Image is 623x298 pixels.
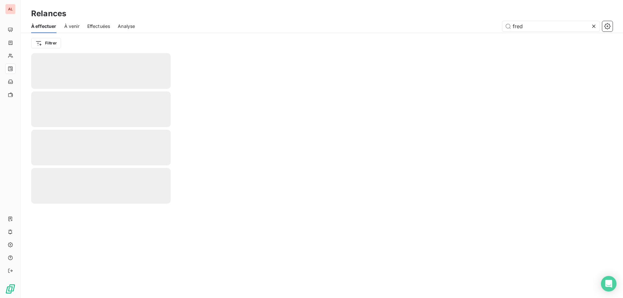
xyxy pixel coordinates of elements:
div: AL [5,4,16,14]
span: Analyse [118,23,135,30]
span: Effectuées [87,23,110,30]
button: Filtrer [31,38,61,48]
span: À effectuer [31,23,56,30]
img: Logo LeanPay [5,284,16,294]
input: Rechercher [502,21,600,31]
h3: Relances [31,8,66,19]
span: À venir [64,23,79,30]
div: Open Intercom Messenger [601,276,617,292]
